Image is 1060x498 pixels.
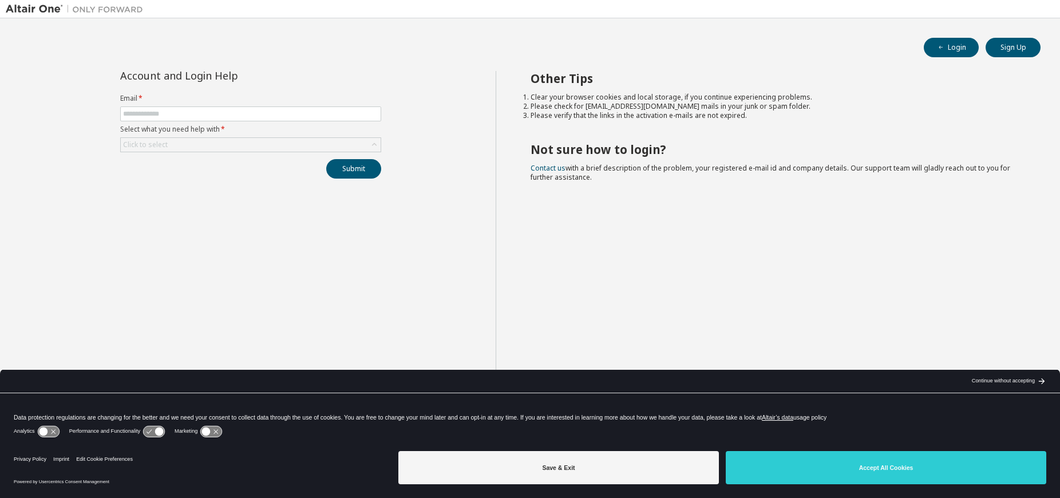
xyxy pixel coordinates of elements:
[531,163,565,173] a: Contact us
[120,94,381,103] label: Email
[326,159,381,179] button: Submit
[986,38,1041,57] button: Sign Up
[531,71,1021,86] h2: Other Tips
[924,38,979,57] button: Login
[121,138,381,152] div: Click to select
[531,102,1021,111] li: Please check for [EMAIL_ADDRESS][DOMAIN_NAME] mails in your junk or spam folder.
[6,3,149,15] img: Altair One
[531,163,1010,182] span: with a brief description of the problem, your registered e-mail id and company details. Our suppo...
[123,140,168,149] div: Click to select
[120,125,381,134] label: Select what you need help with
[120,71,329,80] div: Account and Login Help
[531,111,1021,120] li: Please verify that the links in the activation e-mails are not expired.
[531,142,1021,157] h2: Not sure how to login?
[531,93,1021,102] li: Clear your browser cookies and local storage, if you continue experiencing problems.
